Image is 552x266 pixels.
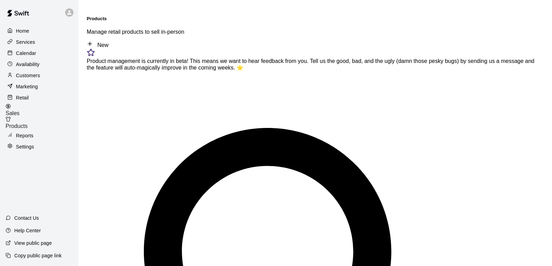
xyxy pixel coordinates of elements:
[16,72,40,79] p: Customers
[16,132,33,139] p: Reports
[87,16,544,21] h5: Products
[6,92,73,103] a: Retail
[16,50,36,57] p: Calendar
[6,26,73,36] a: Home
[6,116,78,129] a: Products
[16,83,38,90] p: Marketing
[468,58,523,64] a: sending us a message
[6,70,73,81] a: Customers
[6,37,73,47] a: Services
[87,58,544,71] div: Product management is currently in beta! This means we want to hear feedback from you. Tell us th...
[14,252,62,259] p: Copy public page link
[6,123,28,129] span: Products
[6,110,20,116] span: Sales
[6,104,78,116] a: Sales
[14,227,41,234] p: Help Center
[6,130,73,141] a: Reports
[16,94,29,101] p: Retail
[6,59,73,70] a: Availability
[14,240,52,247] p: View public page
[16,61,40,68] p: Availability
[14,215,39,221] p: Contact Us
[16,39,35,46] p: Services
[6,81,73,92] a: Marketing
[87,42,108,48] a: New
[87,29,544,35] p: Manage retail products to sell in-person
[6,142,73,152] a: Settings
[6,48,73,58] a: Calendar
[16,143,34,150] p: Settings
[16,27,29,34] p: Home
